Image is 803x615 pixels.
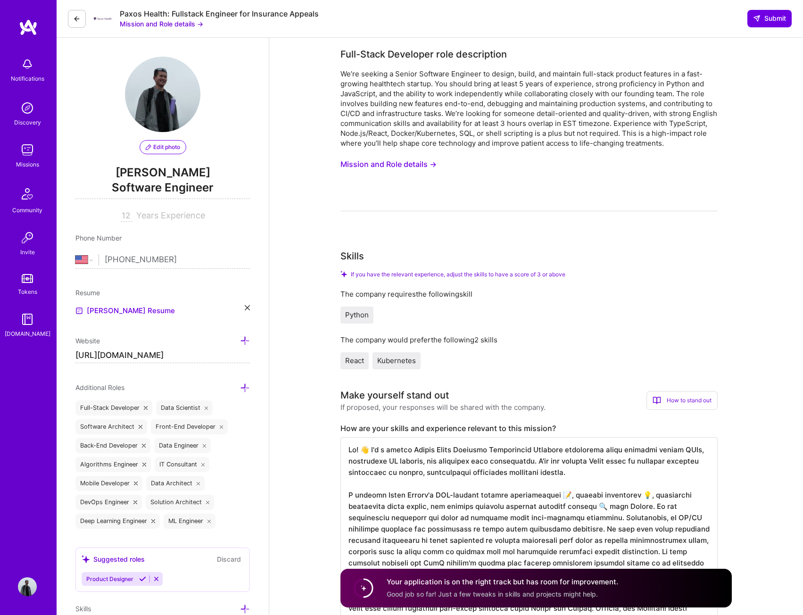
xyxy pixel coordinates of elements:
[387,590,598,598] span: Good job so far! Just a few tweaks in skills and projects might help.
[146,143,180,151] span: Edit photo
[121,210,132,222] input: XX
[18,577,37,596] img: User Avatar
[105,246,250,274] input: +1 (000) 000-0000
[207,519,211,523] i: icon Close
[345,356,364,365] span: React
[340,402,546,412] div: If proposed, your responses will be shared with the company.
[139,575,146,582] i: Accept
[340,156,437,173] button: Mission and Role details →
[75,289,100,297] span: Resume
[140,140,186,154] button: Edit photo
[340,289,718,299] div: The company requires the following skill
[16,183,39,205] img: Community
[747,10,792,27] button: Submit
[75,514,160,529] div: Deep Learning Engineer
[753,15,761,22] i: icon SendLight
[220,425,224,429] i: icon Close
[18,228,37,247] img: Invite
[5,329,50,339] div: [DOMAIN_NAME]
[75,337,100,345] span: Website
[22,274,33,283] img: tokens
[351,271,565,278] span: If you have the relevant experience, adjust the skills to have a score of 3 or above
[75,305,175,316] a: [PERSON_NAME] Resume
[151,419,228,434] div: Front-End Developer
[646,391,718,410] div: How to stand out
[340,47,507,61] div: Full-Stack Developer role description
[155,457,210,472] div: IT Consultant
[753,14,786,23] span: Submit
[18,55,37,74] img: bell
[340,335,718,345] div: The company would prefer the following 2 skills
[16,159,39,169] div: Missions
[120,9,319,19] div: Paxos Health: Fullstack Engineer for Insurance Appeals
[340,424,718,433] label: How are your skills and experience relevant to this mission?
[86,575,133,582] span: Product Designer
[144,406,148,410] i: icon Close
[75,307,83,315] img: Resume
[139,425,142,429] i: icon Close
[75,476,142,491] div: Mobile Developer
[206,500,210,504] i: icon Close
[16,577,39,596] a: User Avatar
[18,310,37,329] img: guide book
[75,438,150,453] div: Back-End Developer
[75,419,147,434] div: Software Architect
[75,180,250,199] span: Software Engineer
[154,438,211,453] div: Data Engineer
[153,575,160,582] i: Reject
[133,500,137,504] i: icon Close
[75,400,152,416] div: Full-Stack Developer
[340,271,347,277] i: Check
[73,15,81,23] i: icon LeftArrowDark
[387,577,618,587] h4: Your application is on the right track but has room for improvement.
[75,605,91,613] span: Skills
[214,554,244,565] button: Discard
[245,305,250,310] i: icon Close
[653,396,661,405] i: icon BookOpen
[75,383,124,391] span: Additional Roles
[340,69,718,148] div: We’re seeking a Senior Software Engineer to design, build, and maintain full-stack product featur...
[205,406,208,410] i: icon Close
[136,210,205,220] span: Years Experience
[142,463,146,466] i: icon Close
[12,205,42,215] div: Community
[20,247,35,257] div: Invite
[18,287,37,297] div: Tokens
[75,348,250,363] input: http://...
[340,249,364,263] div: Skills
[340,388,449,402] div: Make yourself stand out
[125,57,200,132] img: User Avatar
[142,444,146,448] i: icon Close
[75,166,250,180] span: [PERSON_NAME]
[75,234,122,242] span: Phone Number
[82,554,145,564] div: Suggested roles
[75,495,142,510] div: DevOps Engineer
[203,444,207,448] i: icon Close
[345,310,369,319] span: Python
[156,400,213,416] div: Data Scientist
[134,482,138,485] i: icon Close
[377,356,416,365] span: Kubernetes
[151,519,155,523] i: icon Close
[75,457,151,472] div: Algorithms Engineer
[14,117,41,127] div: Discovery
[146,144,151,150] i: icon PencilPurple
[120,19,203,29] button: Mission and Role details →
[197,482,200,485] i: icon Close
[82,555,90,563] i: icon SuggestedTeams
[146,495,215,510] div: Solution Architect
[93,17,112,21] img: Company Logo
[19,19,38,36] img: logo
[18,141,37,159] img: teamwork
[18,99,37,117] img: discovery
[11,74,44,83] div: Notifications
[201,463,205,466] i: icon Close
[146,476,205,491] div: Data Architect
[164,514,216,529] div: ML Engineer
